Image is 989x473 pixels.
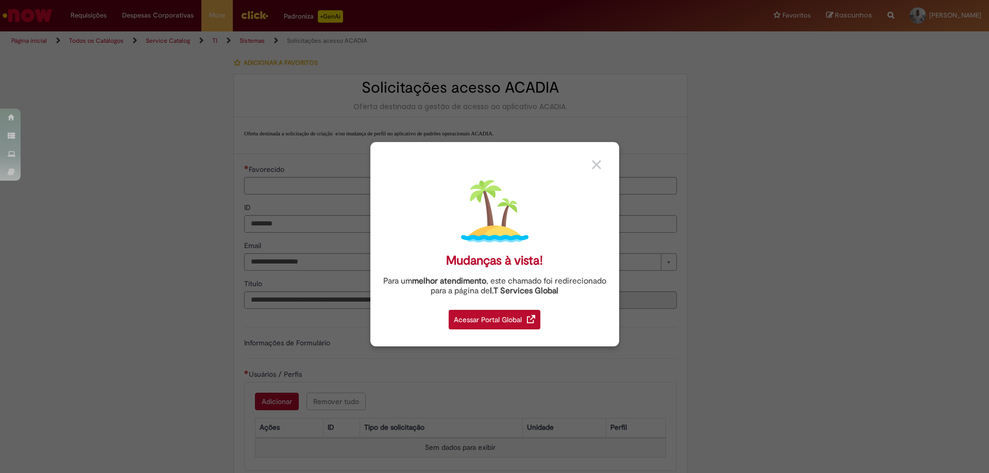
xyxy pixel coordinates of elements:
[449,304,540,329] a: Acessar Portal Global
[592,160,601,169] img: close_button_grey.png
[527,315,535,323] img: redirect_link.png
[461,178,528,245] img: island.png
[490,280,558,296] a: I.T Services Global
[378,276,611,296] div: Para um , este chamado foi redirecionado para a página de
[412,276,486,286] strong: melhor atendimento
[449,310,540,329] div: Acessar Portal Global
[446,253,543,268] div: Mudanças à vista!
